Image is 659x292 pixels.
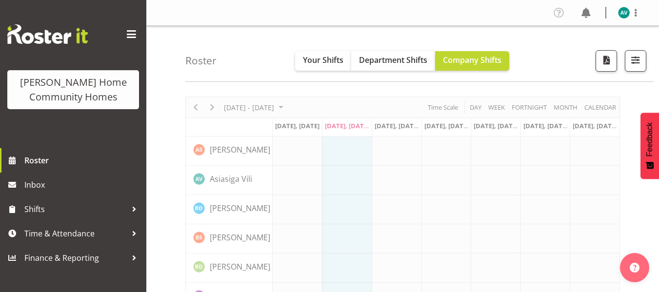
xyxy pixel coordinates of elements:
span: Finance & Reporting [24,251,127,265]
button: Company Shifts [435,51,509,71]
span: Roster [24,153,141,168]
span: Company Shifts [443,55,501,65]
h4: Roster [185,55,217,66]
img: asiasiga-vili8528.jpg [618,7,630,19]
span: Inbox [24,177,141,192]
div: [PERSON_NAME] Home Community Homes [17,75,129,104]
img: help-xxl-2.png [630,263,639,273]
button: Your Shifts [295,51,351,71]
span: Shifts [24,202,127,216]
button: Download a PDF of the roster according to the set date range. [596,50,617,72]
button: Filter Shifts [625,50,646,72]
img: Rosterit website logo [7,24,88,44]
span: Your Shifts [303,55,343,65]
button: Feedback - Show survey [640,113,659,179]
span: Time & Attendance [24,226,127,241]
button: Department Shifts [351,51,435,71]
span: Feedback [645,122,654,156]
span: Department Shifts [359,55,427,65]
